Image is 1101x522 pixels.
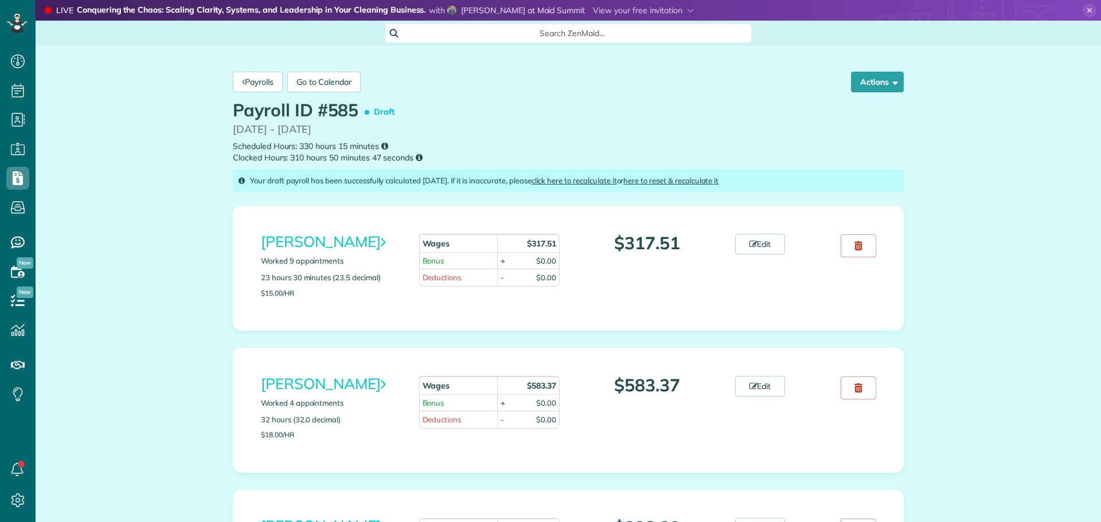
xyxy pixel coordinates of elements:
[735,376,786,397] a: Edit
[419,394,498,411] td: Bonus
[423,238,450,249] strong: Wages
[17,286,33,298] span: New
[367,102,399,122] span: Draft
[577,234,718,253] p: $317.51
[501,398,505,409] div: +
[577,376,718,395] p: $583.37
[851,72,904,92] button: Actions
[419,411,498,428] td: Deductions
[261,289,402,297] p: $15.00/hr
[261,272,402,283] p: 23 hours 30 minutes (23.5 decimal)
[623,176,719,185] a: here to reset & recalculate it
[261,431,402,438] p: $18.00/hr
[447,6,456,15] img: mike-callahan-312aff9392a7ed3f5befeea4d09099ad38ccb41c0d99b558844361c8a030ad45.jpg
[423,380,450,391] strong: Wages
[501,272,504,283] div: -
[536,414,556,425] div: $0.00
[527,380,556,391] strong: $583.37
[429,5,445,15] span: with
[735,234,786,254] a: Edit
[77,5,426,17] strong: Conquering the Chaos: Scaling Clarity, Systems, and Leadership in Your Cleaning Business.
[261,374,385,393] a: [PERSON_NAME]
[233,72,283,92] a: Payrolls
[536,256,556,266] div: $0.00
[527,238,556,249] strong: $317.51
[536,272,556,283] div: $0.00
[233,101,400,122] h1: Payroll ID #585
[419,252,498,269] td: Bonus
[287,72,361,92] a: Go to Calendar
[233,122,904,138] p: [DATE] - [DATE]
[261,398,402,409] p: Worked 4 appointments
[536,398,556,409] div: $0.00
[501,414,504,425] div: -
[461,5,585,15] span: [PERSON_NAME] at Maid Summit
[419,269,498,286] td: Deductions
[17,257,33,269] span: New
[532,176,617,185] a: click here to recalculate it
[261,414,402,425] p: 32 hours (32.0 decimal)
[233,140,904,164] small: Scheduled Hours: 330 hours 15 minutes Clocked Hours: 310 hours 50 minutes 47 seconds
[233,170,904,192] div: Your draft payroll has been successfully calculated [DATE]. If it is inaccurate, please or
[261,256,402,266] p: Worked 9 appointments
[501,256,505,266] div: +
[261,232,385,251] a: [PERSON_NAME]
